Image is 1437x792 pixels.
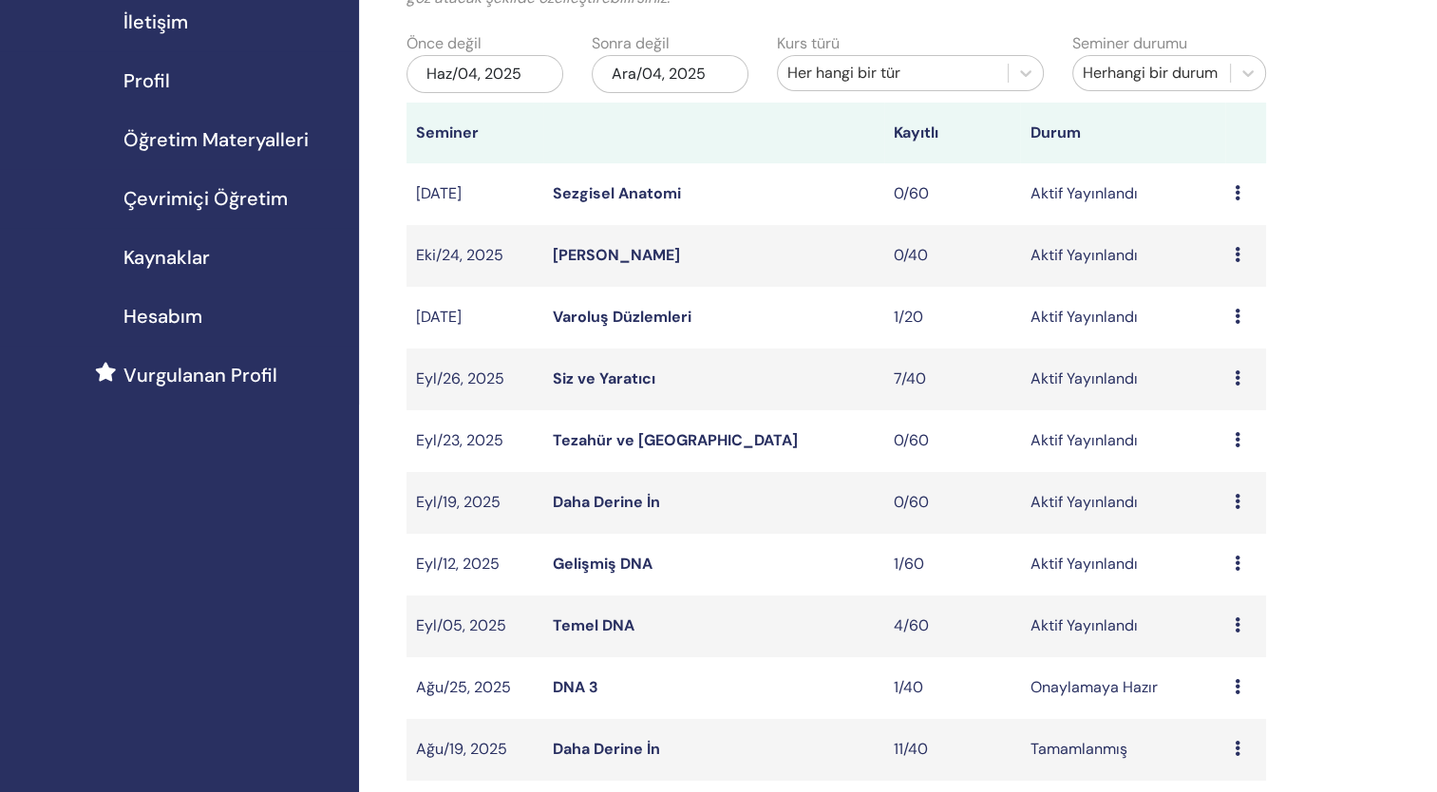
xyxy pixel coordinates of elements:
[1020,534,1224,595] td: Aktif Yayınlandı
[553,739,660,759] a: Daha Derine İn
[123,302,202,330] span: Hesabım
[407,534,543,595] td: Eyl/12, 2025
[123,243,210,272] span: Kaynaklar
[407,225,543,287] td: Eki/24, 2025
[1083,62,1220,85] div: Herhangi bir durum
[407,55,563,93] div: Haz/04, 2025
[553,677,598,697] a: DNA 3
[407,349,543,410] td: Eyl/26, 2025
[123,125,309,154] span: Öğretim Materyalleri
[1020,349,1224,410] td: Aktif Yayınlandı
[592,55,748,93] div: Ara/04, 2025
[123,184,288,213] span: Çevrimiçi Öğretim
[553,430,798,450] a: Tezahür ve [GEOGRAPHIC_DATA]
[884,534,1021,595] td: 1/60
[407,287,543,349] td: [DATE]
[553,368,655,388] a: Siz ve Yaratıcı
[553,183,681,203] a: Sezgisel Anatomi
[407,472,543,534] td: Eyl/19, 2025
[592,32,670,55] label: Sonra değil
[884,472,1021,534] td: 0/60
[123,66,170,95] span: Profil
[1020,410,1224,472] td: Aktif Yayınlandı
[1020,595,1224,657] td: Aktif Yayınlandı
[884,595,1021,657] td: 4/60
[1020,103,1224,163] th: Durum
[553,554,652,574] a: Gelişmiş DNA
[407,657,543,719] td: Ağu/25, 2025
[407,32,482,55] label: Önce değil
[407,595,543,657] td: Eyl/05, 2025
[884,225,1021,287] td: 0/40
[1020,657,1224,719] td: Onaylamaya Hazır
[884,163,1021,225] td: 0/60
[407,103,543,163] th: Seminer
[1020,719,1224,781] td: Tamamlanmış
[123,361,277,389] span: Vurgulanan Profil
[407,410,543,472] td: Eyl/23, 2025
[123,8,188,36] span: İletişim
[553,615,634,635] a: Temel DNA
[1072,32,1187,55] label: Seminer durumu
[884,410,1021,472] td: 0/60
[407,719,543,781] td: Ağu/19, 2025
[1020,163,1224,225] td: Aktif Yayınlandı
[884,287,1021,349] td: 1/20
[407,163,543,225] td: [DATE]
[884,657,1021,719] td: 1/40
[777,32,840,55] label: Kurs türü
[787,62,999,85] div: Her hangi bir tür
[1020,225,1224,287] td: Aktif Yayınlandı
[884,719,1021,781] td: 11/40
[553,492,660,512] a: Daha Derine İn
[884,349,1021,410] td: 7/40
[1020,472,1224,534] td: Aktif Yayınlandı
[884,103,1021,163] th: Kayıtlı
[553,307,691,327] a: Varoluş Düzlemleri
[1020,287,1224,349] td: Aktif Yayınlandı
[553,245,680,265] a: [PERSON_NAME]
